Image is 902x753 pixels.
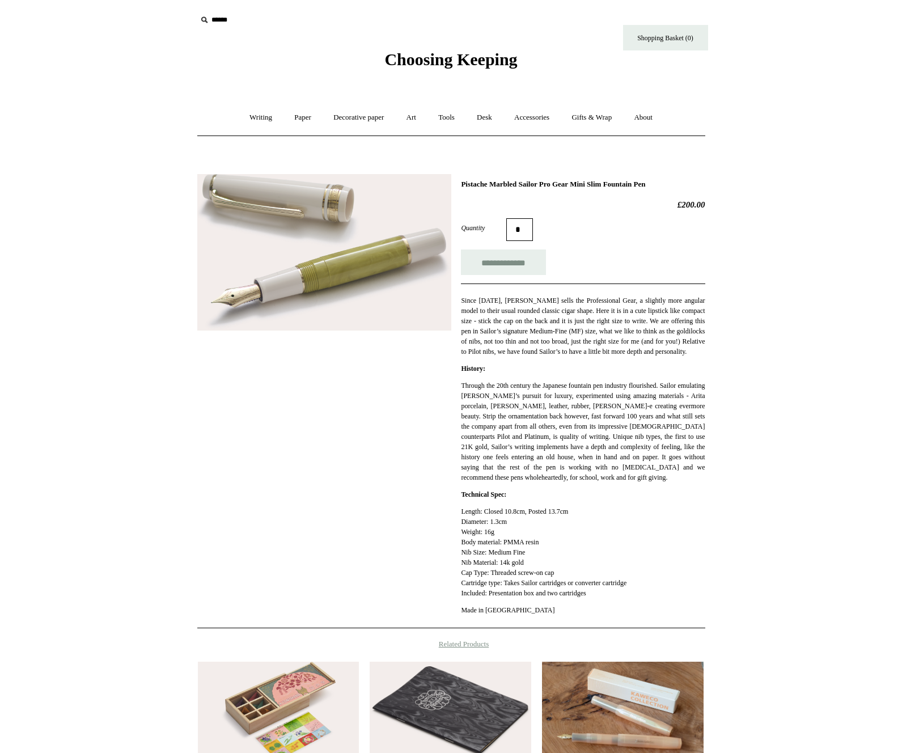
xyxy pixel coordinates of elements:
a: Choosing Keeping [384,59,517,67]
strong: Technical Spec: [461,490,506,498]
h4: Related Products [168,640,735,649]
img: Pistache Marbled Sailor Pro Gear Mini Slim Fountain Pen [197,174,451,331]
label: Quantity [461,223,506,233]
a: Paper [284,103,321,133]
a: Tools [428,103,465,133]
h1: Pistache Marbled Sailor Pro Gear Mini Slim Fountain Pen [461,180,705,189]
a: Writing [239,103,282,133]
a: Decorative paper [323,103,394,133]
p: Since [DATE], [PERSON_NAME] sells the Professional Gear, a slightly more angular model to their u... [461,295,705,357]
strong: History: [461,365,485,373]
p: Length: Closed 10.8cm, Posted 13.7cm Diameter: 1.3cm Weight: 16g Body material: PMMA resin Nib Si... [461,506,705,598]
a: Accessories [504,103,560,133]
span: Choosing Keeping [384,50,517,69]
a: Gifts & Wrap [561,103,622,133]
p: Made in [GEOGRAPHIC_DATA] [461,605,705,615]
a: Desk [467,103,502,133]
a: Art [396,103,426,133]
p: Through the 20th century the Japanese fountain pen industry flourished. Sailor emulating [PERSON_... [461,380,705,483]
a: About [624,103,663,133]
a: Shopping Basket (0) [623,25,708,50]
h2: £200.00 [461,200,705,210]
